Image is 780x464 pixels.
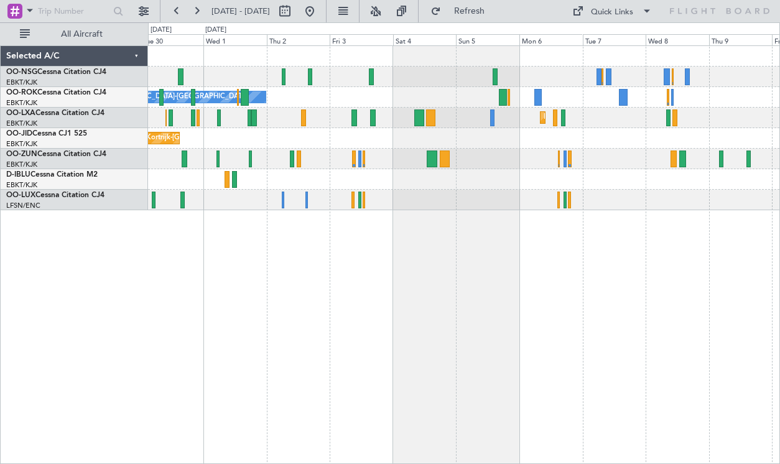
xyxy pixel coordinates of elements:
[6,180,37,190] a: EBKT/KJK
[6,78,37,87] a: EBKT/KJK
[6,171,98,179] a: D-IBLUCessna Citation M2
[6,89,37,96] span: OO-ROK
[6,109,35,117] span: OO-LXA
[6,171,30,179] span: D-IBLU
[267,34,330,45] div: Thu 2
[583,34,646,45] div: Tue 7
[646,34,709,45] div: Wed 8
[6,192,35,199] span: OO-LUX
[6,151,106,158] a: OO-ZUNCessna Citation CJ4
[80,88,248,106] div: Owner [GEOGRAPHIC_DATA]-[GEOGRAPHIC_DATA]
[6,151,37,158] span: OO-ZUN
[425,1,499,21] button: Refresh
[6,109,104,117] a: OO-LXACessna Citation CJ4
[519,34,583,45] div: Mon 6
[566,1,658,21] button: Quick Links
[544,108,689,127] div: Planned Maint Kortrijk-[GEOGRAPHIC_DATA]
[6,89,106,96] a: OO-ROKCessna Citation CJ4
[6,119,37,128] a: EBKT/KJK
[6,192,104,199] a: OO-LUXCessna Citation CJ4
[6,68,106,76] a: OO-NSGCessna Citation CJ4
[6,68,37,76] span: OO-NSG
[330,34,393,45] div: Fri 3
[99,129,244,147] div: Planned Maint Kortrijk-[GEOGRAPHIC_DATA]
[456,34,519,45] div: Sun 5
[591,6,633,19] div: Quick Links
[709,34,773,45] div: Thu 9
[14,24,135,44] button: All Aircraft
[141,34,204,45] div: Tue 30
[393,34,457,45] div: Sat 4
[6,130,87,137] a: OO-JIDCessna CJ1 525
[203,34,267,45] div: Wed 1
[32,30,131,39] span: All Aircraft
[38,2,109,21] input: Trip Number
[151,25,172,35] div: [DATE]
[211,6,270,17] span: [DATE] - [DATE]
[443,7,496,16] span: Refresh
[6,98,37,108] a: EBKT/KJK
[6,201,40,210] a: LFSN/ENC
[205,25,226,35] div: [DATE]
[6,139,37,149] a: EBKT/KJK
[6,160,37,169] a: EBKT/KJK
[6,130,32,137] span: OO-JID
